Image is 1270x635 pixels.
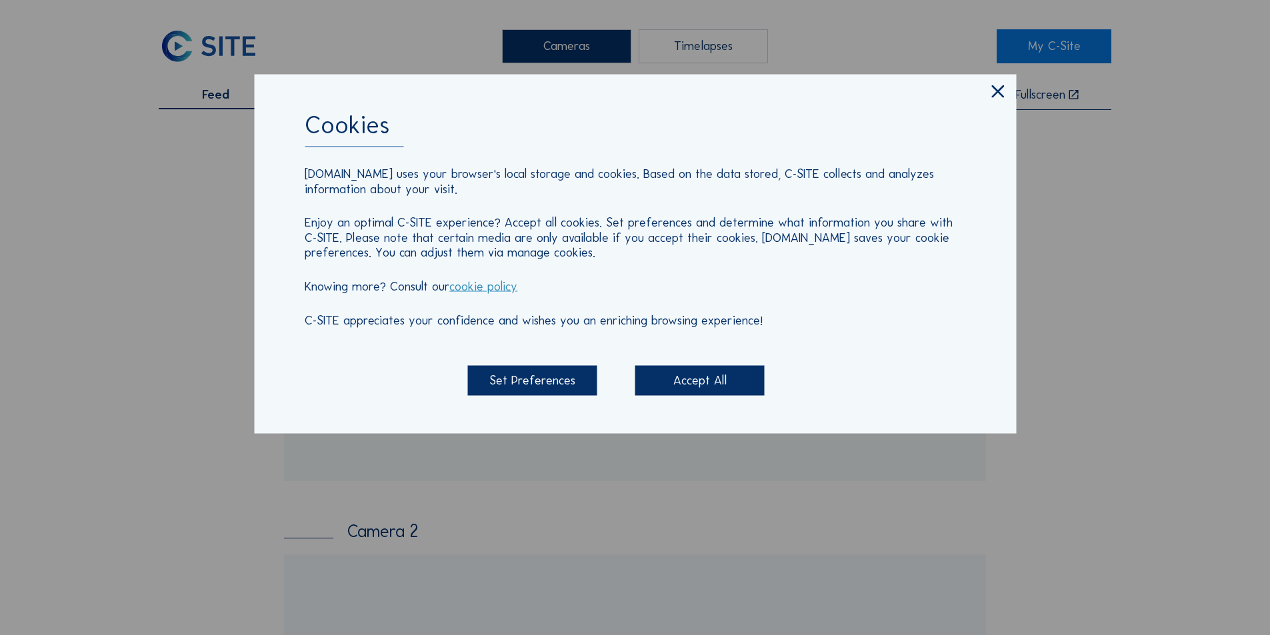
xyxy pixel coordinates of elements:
[305,167,965,197] p: [DOMAIN_NAME] uses your browser's local storage and cookies. Based on the data stored, C-SITE col...
[449,278,517,293] a: cookie policy
[305,279,965,293] p: Knowing more? Consult our
[305,215,965,260] p: Enjoy an optimal C-SITE experience? Accept all cookies. Set preferences and determine what inform...
[305,313,965,327] p: C-SITE appreciates your confidence and wishes you an enriching browsing experience!
[467,366,597,396] div: Set Preferences
[635,366,765,396] div: Accept All
[305,113,965,147] div: Cookies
